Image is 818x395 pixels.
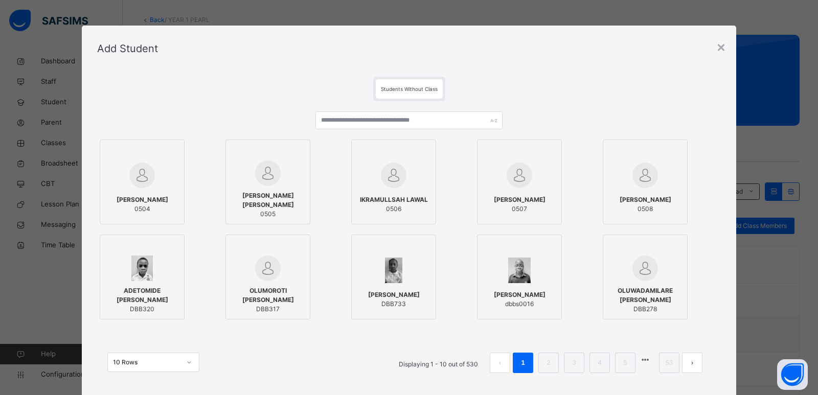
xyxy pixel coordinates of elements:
[97,42,158,55] span: Add Student
[595,356,604,369] a: 4
[615,353,635,373] li: 5
[255,255,281,281] img: default.svg
[368,299,420,309] span: DBB733
[105,305,179,314] span: DBB320
[620,356,630,369] a: 5
[659,353,679,373] li: 53
[508,258,531,283] img: dbbs0016.png
[129,162,155,188] img: default.svg
[231,191,305,210] span: [PERSON_NAME] [PERSON_NAME]
[368,290,420,299] span: [PERSON_NAME]
[507,162,532,188] img: default.svg
[117,204,168,214] span: 0504
[663,356,676,369] a: 53
[494,290,546,299] span: [PERSON_NAME]
[682,353,702,373] button: next page
[231,305,305,314] span: DBB317
[632,162,658,188] img: default.svg
[360,195,428,204] span: IKRAMULLSAH LAWAL
[105,286,179,305] span: ADETOMIDE [PERSON_NAME]
[608,286,682,305] span: OLUWADAMILARE [PERSON_NAME]
[543,356,553,369] a: 2
[494,195,546,204] span: [PERSON_NAME]
[231,286,305,305] span: OLUMOROTI [PERSON_NAME]
[494,204,546,214] span: 0507
[385,258,403,283] img: DBB733.png
[490,353,510,373] li: 上一页
[131,255,153,281] img: DBB320.png
[608,305,682,314] span: DBB278
[381,162,406,188] img: default.svg
[682,353,702,373] li: 下一页
[494,299,546,309] span: dbbs0016
[620,195,671,204] span: [PERSON_NAME]
[231,210,305,219] span: 0505
[638,353,652,367] li: 向后 5 页
[360,204,428,214] span: 0506
[589,353,610,373] li: 4
[538,353,559,373] li: 2
[117,195,168,204] span: [PERSON_NAME]
[569,356,579,369] a: 3
[113,358,180,367] div: 10 Rows
[490,353,510,373] button: prev page
[620,204,671,214] span: 0508
[632,255,658,281] img: default.svg
[391,353,486,373] li: Displaying 1 - 10 out of 530
[777,359,808,390] button: Open asap
[716,36,726,57] div: ×
[564,353,584,373] li: 3
[381,86,438,92] span: Students Without Class
[518,356,528,369] a: 1
[513,353,533,373] li: 1
[255,160,281,186] img: default.svg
